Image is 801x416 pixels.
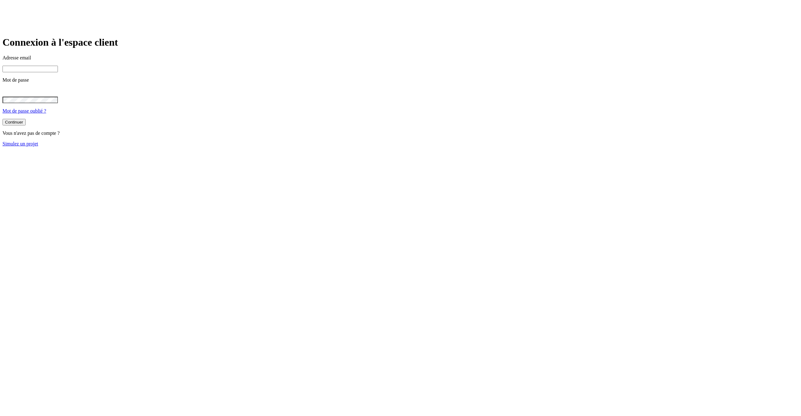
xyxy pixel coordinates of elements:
[3,119,26,125] button: Continuer
[5,120,23,124] div: Continuer
[3,108,46,114] a: Mot de passe oublié ?
[3,55,798,61] p: Adresse email
[3,37,798,48] h1: Connexion à l'espace client
[3,77,798,83] p: Mot de passe
[3,141,38,146] a: Simulez un projet
[3,130,798,136] p: Vous n'avez pas de compte ?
